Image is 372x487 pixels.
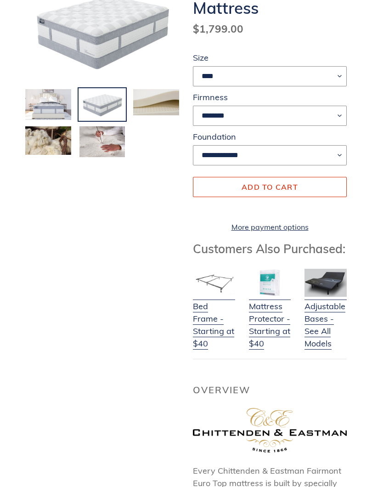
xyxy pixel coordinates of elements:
[193,22,243,35] span: $1,799.00
[24,125,72,156] img: Load image into Gallery viewer, Organic-wool-in-basket
[193,91,347,103] label: Firmness
[242,182,298,192] span: Add to cart
[304,289,347,350] a: Adjustable Bases - See All Models
[304,269,347,297] img: Adjustable Base
[249,289,291,350] a: Mattress Protector - Starting at $40
[24,88,72,121] img: Load image into Gallery viewer, Fairmont-euro-top-talalay-latex-hybrid-mattress-and-foundation
[249,269,291,297] img: Mattress Protector
[79,125,126,158] img: Load image into Gallery viewer, Hand-tufting-process
[79,88,126,121] img: Load image into Gallery viewer, Fairmont-euro-top-mattress-angled-view
[193,385,347,396] h2: Overview
[193,242,347,256] h3: Customers Also Purchased:
[193,130,347,143] label: Foundation
[193,269,235,297] img: Bed Frame
[193,221,347,232] a: More payment options
[193,289,235,350] a: Bed Frame - Starting at $40
[193,51,347,64] label: Size
[132,88,180,116] img: Load image into Gallery viewer, natural-talalay-latex-comfort-layers
[193,177,347,197] button: Add to cart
